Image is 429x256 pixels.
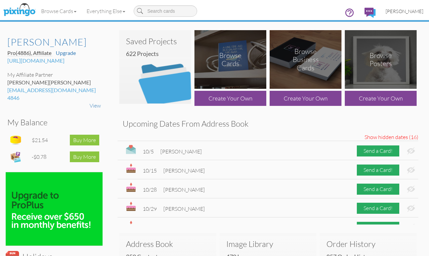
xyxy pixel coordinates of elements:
a: [PERSON_NAME] [381,3,428,20]
img: bday.svg [126,183,136,192]
span: Show hidden dates (16) [365,133,418,141]
img: comments.svg [365,8,376,18]
a: Everything Else [82,3,130,19]
div: [PERSON_NAME] [7,79,101,86]
div: Browse Business Cards [288,47,324,72]
div: Create Your Own [345,91,417,106]
div: Browse Posters [363,51,399,68]
h3: Saved Projects [126,37,184,46]
a: Pro(4886), Affiliate [7,50,52,56]
img: eye-ban.svg [407,167,415,174]
img: saved-projects2.png [119,30,191,104]
h3: Upcoming Dates From Address Book [123,119,413,128]
img: upgrade_proPlus-100.jpg [6,172,103,246]
div: Create Your Own [270,91,341,106]
a: Browse Cards [36,3,82,19]
h3: Address Book [126,240,209,248]
div: [EMAIL_ADDRESS][DOMAIN_NAME] [7,86,101,94]
h3: Order History [326,240,410,248]
div: 10/15 [143,167,157,175]
span: Pro [7,50,51,56]
td: -$0.78 [30,148,56,165]
div: 4846 [7,94,101,102]
td: $21.54 [30,132,56,148]
div: Send a Card! [357,222,399,233]
span: [PERSON_NAME] [49,79,91,85]
img: wedding.svg [126,144,136,155]
span: [PERSON_NAME] [160,148,202,155]
img: bday.svg [126,202,136,211]
span: [PERSON_NAME] [163,225,205,231]
input: Search cards [134,5,197,17]
div: 10/30 [143,224,157,232]
img: expense-icon.png [9,150,22,164]
div: My Affiliate Partner [7,71,101,79]
div: Browse Cards [212,51,249,68]
span: [PERSON_NAME] [163,167,205,174]
img: eye-ban.svg [407,224,415,231]
h3: Image Library [226,240,310,248]
a: [PERSON_NAME] [7,37,101,48]
h2: [PERSON_NAME] [7,37,94,48]
a: View [90,102,101,109]
div: 10/28 [143,186,157,194]
img: bday.svg [126,164,136,173]
img: browse-business-cards.png [270,30,341,89]
span: [PERSON_NAME] [163,186,205,193]
span: [PERSON_NAME] [386,8,423,14]
div: Send a Card! [357,203,399,214]
img: bday.svg [126,221,136,230]
span: [PERSON_NAME] [163,205,205,212]
div: Send a Card! [357,145,399,156]
img: eye-ban.svg [407,186,415,193]
a: Upgrade [56,50,76,56]
div: Create Your Own [194,91,266,106]
div: 10/29 [143,205,157,213]
span: , Affiliate [31,50,51,56]
img: pixingo logo [2,2,37,18]
img: eye-ban.svg [407,205,415,212]
h3: My Balance [7,118,96,127]
span: (4886) [16,50,31,56]
img: points-icon.png [9,133,22,147]
div: Buy More [70,135,99,146]
h4: 622 Projects [126,51,189,57]
div: 10/5 [143,148,154,155]
div: Buy More [70,151,99,163]
img: browse-posters.png [345,30,417,89]
div: [URL][DOMAIN_NAME] [7,57,101,65]
img: eye-ban.svg [407,147,415,154]
div: Send a Card! [357,165,399,176]
div: Send a Card! [357,184,399,195]
img: browse-cards.png [194,30,266,89]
